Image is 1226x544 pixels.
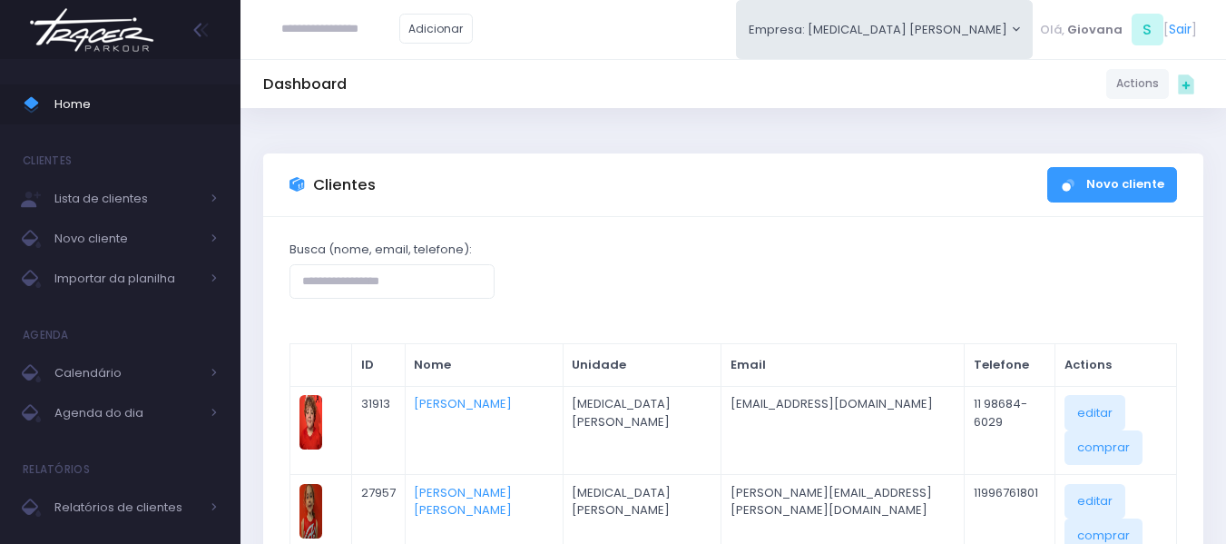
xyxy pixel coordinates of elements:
div: [ ] [1033,9,1203,50]
span: Lista de clientes [54,187,200,211]
span: Relatórios de clientes [54,496,200,519]
span: Agenda do dia [54,401,200,425]
span: Home [54,93,218,116]
h4: Clientes [23,143,72,179]
a: [PERSON_NAME] [PERSON_NAME] [414,484,512,519]
td: 11 98684-6029 [965,386,1055,474]
a: editar [1064,395,1125,430]
label: Busca (nome, email, telefone): [289,241,472,259]
span: Importar da planilha [54,267,200,291]
th: Actions [1054,344,1176,387]
a: Adicionar [399,14,474,44]
span: S [1132,14,1163,45]
a: [PERSON_NAME] [414,395,512,412]
h4: Agenda [23,317,69,353]
h5: Dashboard [263,75,347,94]
span: Olá, [1040,21,1064,39]
th: ID [352,344,406,387]
span: Giovana [1067,21,1123,39]
td: [EMAIL_ADDRESS][DOMAIN_NAME] [721,386,965,474]
th: Email [721,344,965,387]
a: comprar [1064,430,1143,465]
span: Calendário [54,361,200,385]
a: editar [1064,484,1125,519]
h3: Clientes [313,176,376,194]
span: Novo cliente [54,227,200,251]
th: Telefone [965,344,1055,387]
a: Sair [1169,20,1192,39]
td: 31913 [352,386,406,474]
th: Nome [405,344,563,387]
a: Actions [1106,69,1169,99]
a: Novo cliente [1047,167,1177,203]
h4: Relatórios [23,451,90,488]
th: Unidade [563,344,721,387]
td: [MEDICAL_DATA] [PERSON_NAME] [563,386,721,474]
